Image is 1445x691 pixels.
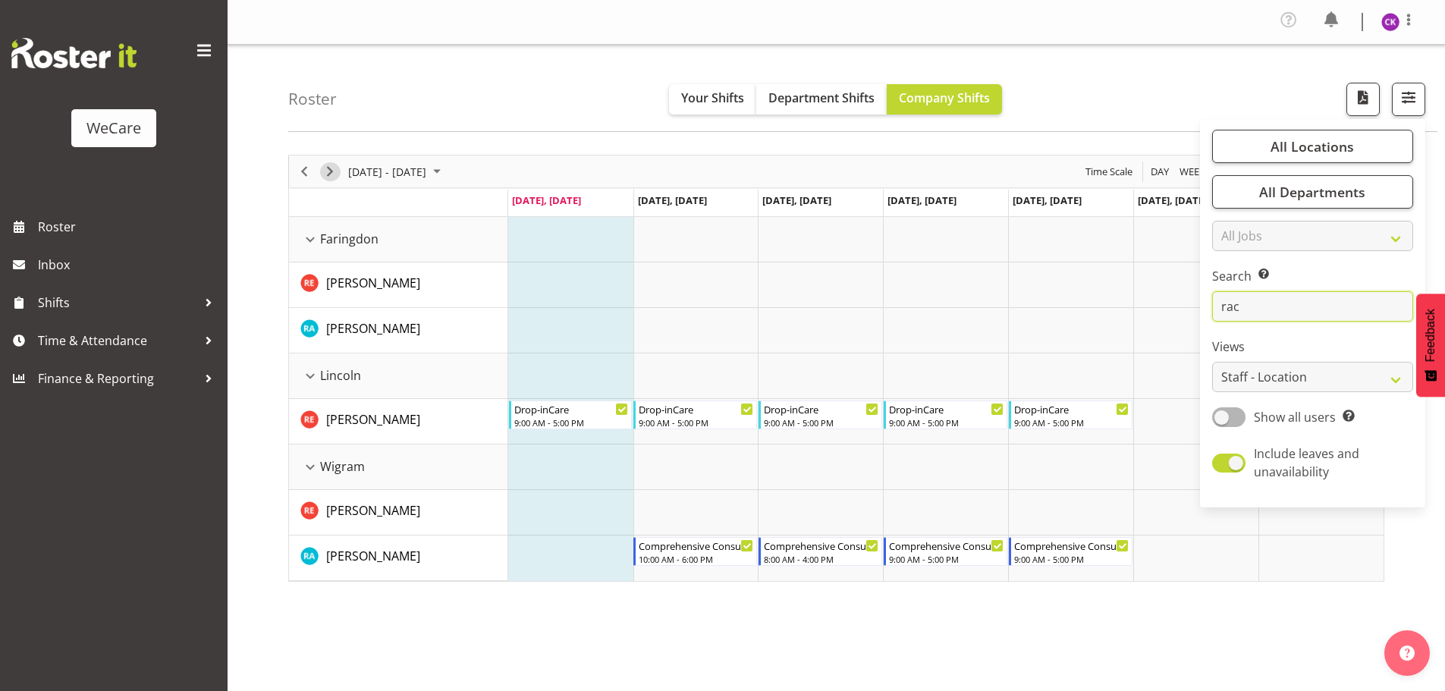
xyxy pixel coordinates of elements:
span: Show all users [1254,409,1336,426]
span: [PERSON_NAME] [326,320,420,337]
div: 10:00 AM - 6:00 PM [639,553,753,565]
button: Download a PDF of the roster according to the set date range. [1346,83,1380,116]
div: Rachel Els"s event - Drop-inCare Begin From Monday, September 1, 2025 at 9:00:00 AM GMT+12:00 End... [509,400,633,429]
div: 9:00 AM - 5:00 PM [764,416,878,429]
span: Lincoln [320,366,361,385]
button: September 01 - 07, 2025 [346,162,448,181]
span: [DATE], [DATE] [1013,193,1082,207]
button: Timeline Day [1148,162,1172,181]
div: Rachel Els"s event - Drop-inCare Begin From Thursday, September 4, 2025 at 9:00:00 AM GMT+12:00 E... [884,400,1007,429]
button: Department Shifts [756,84,887,115]
span: Wigram [320,457,365,476]
span: Roster [38,215,220,238]
td: Lincoln resource [289,353,508,399]
div: Comprehensive Consult 9-5 [889,538,1004,553]
span: [DATE], [DATE] [1138,193,1207,207]
div: Rachel Els"s event - Drop-inCare Begin From Friday, September 5, 2025 at 9:00:00 AM GMT+12:00 End... [1009,400,1132,429]
button: Feedback - Show survey [1416,294,1445,397]
div: Rachna Anderson"s event - Comprehensive Consult 9-5 Begin From Thursday, September 4, 2025 at 9:0... [884,537,1007,566]
span: [DATE], [DATE] [887,193,957,207]
span: Faringdon [320,230,379,248]
span: Time & Attendance [38,329,197,352]
span: All Locations [1271,137,1354,155]
img: Rosterit website logo [11,38,137,68]
span: Department Shifts [768,90,875,106]
button: Timeline Week [1177,162,1208,181]
span: All Departments [1259,183,1365,201]
div: Drop-inCare [764,401,878,416]
div: Next [317,155,343,187]
button: Filter Shifts [1392,83,1425,116]
div: Rachel Els"s event - Drop-inCare Begin From Tuesday, September 2, 2025 at 9:00:00 AM GMT+12:00 En... [633,400,757,429]
a: [PERSON_NAME] [326,274,420,292]
div: Comprehensive Consult 8-4 [764,538,878,553]
div: 9:00 AM - 5:00 PM [889,416,1004,429]
div: 9:00 AM - 5:00 PM [1014,416,1129,429]
img: help-xxl-2.png [1399,645,1415,661]
label: Search [1212,267,1413,285]
div: Drop-inCare [639,401,753,416]
h4: Roster [288,90,337,108]
div: 9:00 AM - 5:00 PM [639,416,753,429]
span: Day [1149,162,1170,181]
span: [PERSON_NAME] [326,275,420,291]
button: Next [320,162,341,181]
span: Include leaves and unavailability [1254,445,1359,480]
td: Wigram resource [289,444,508,490]
div: 8:00 AM - 4:00 PM [764,553,878,565]
div: Previous [291,155,317,187]
table: Timeline Week of September 1, 2025 [508,217,1384,581]
span: [DATE], [DATE] [762,193,831,207]
td: Rachel Els resource [289,490,508,536]
td: Faringdon resource [289,217,508,262]
span: [DATE], [DATE] [512,193,581,207]
div: Drop-inCare [1014,401,1129,416]
a: [PERSON_NAME] [326,501,420,520]
td: Rachna Anderson resource [289,536,508,581]
div: Rachna Anderson"s event - Comprehensive Consult 10-6 Begin From Tuesday, September 2, 2025 at 10:... [633,537,757,566]
span: Your Shifts [681,90,744,106]
div: WeCare [86,117,141,140]
label: Views [1212,338,1413,356]
span: Week [1178,162,1207,181]
div: Rachna Anderson"s event - Comprehensive Consult 9-5 Begin From Friday, September 5, 2025 at 9:00:... [1009,537,1132,566]
img: chloe-kim10479.jpg [1381,13,1399,31]
div: Rachna Anderson"s event - Comprehensive Consult 8-4 Begin From Wednesday, September 3, 2025 at 8:... [759,537,882,566]
span: [PERSON_NAME] [326,411,420,428]
div: Drop-inCare [889,401,1004,416]
span: Time Scale [1084,162,1134,181]
a: [PERSON_NAME] [326,410,420,429]
a: [PERSON_NAME] [326,547,420,565]
div: 9:00 AM - 5:00 PM [1014,553,1129,565]
button: All Locations [1212,130,1413,163]
span: Shifts [38,291,197,314]
div: 9:00 AM - 5:00 PM [514,416,629,429]
button: Previous [294,162,315,181]
input: Search [1212,291,1413,322]
div: Drop-inCare [514,401,629,416]
button: All Departments [1212,175,1413,209]
div: Rachel Els"s event - Drop-inCare Begin From Wednesday, September 3, 2025 at 9:00:00 AM GMT+12:00 ... [759,400,882,429]
span: Company Shifts [899,90,990,106]
span: [DATE], [DATE] [638,193,707,207]
div: Comprehensive Consult 9-5 [1014,538,1129,553]
span: Feedback [1424,309,1437,362]
button: Company Shifts [887,84,1002,115]
span: [DATE] - [DATE] [347,162,428,181]
span: Inbox [38,253,220,276]
td: Rachel Els resource [289,262,508,308]
button: Your Shifts [669,84,756,115]
div: Comprehensive Consult 10-6 [639,538,753,553]
button: Time Scale [1083,162,1136,181]
td: Rachel Els resource [289,399,508,444]
span: Finance & Reporting [38,367,197,390]
span: [PERSON_NAME] [326,548,420,564]
div: Timeline Week of September 1, 2025 [288,155,1384,582]
td: Rachna Anderson resource [289,308,508,353]
div: 9:00 AM - 5:00 PM [889,553,1004,565]
span: [PERSON_NAME] [326,502,420,519]
a: [PERSON_NAME] [326,319,420,338]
